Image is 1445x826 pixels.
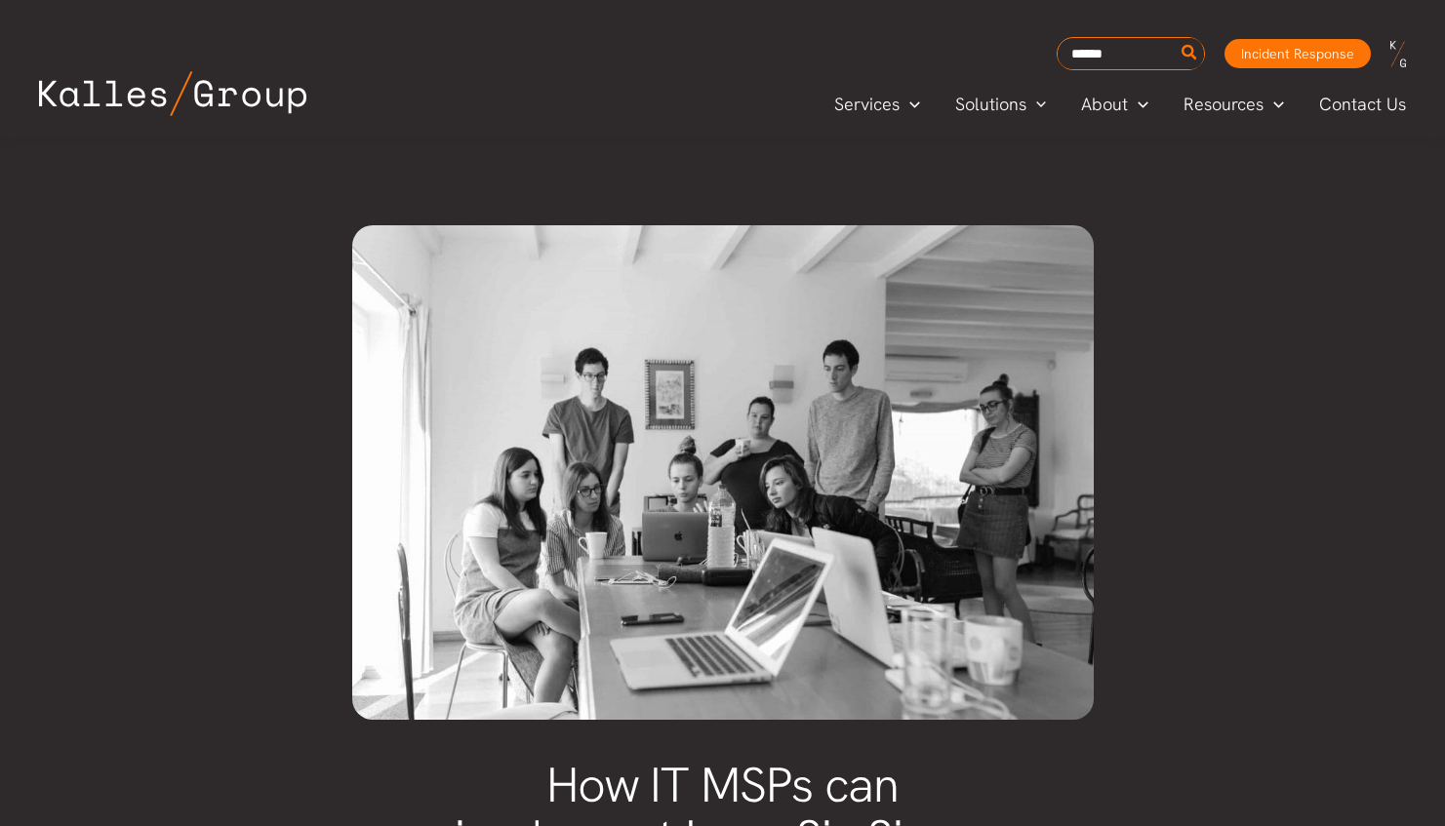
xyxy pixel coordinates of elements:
[1178,38,1202,69] button: Search
[1184,90,1264,119] span: Resources
[817,90,938,119] a: ServicesMenu Toggle
[900,90,920,119] span: Menu Toggle
[938,90,1064,119] a: SolutionsMenu Toggle
[817,88,1425,120] nav: Primary Site Navigation
[39,71,306,116] img: Kalles Group
[1064,90,1166,119] a: AboutMenu Toggle
[1128,90,1148,119] span: Menu Toggle
[834,90,900,119] span: Services
[1081,90,1128,119] span: About
[1264,90,1284,119] span: Menu Toggle
[1026,90,1047,119] span: Menu Toggle
[1319,90,1406,119] span: Contact Us
[1224,39,1371,68] a: Incident Response
[352,225,1094,720] img: CreativeCommonsStockPhoto-14-scaled
[1302,90,1425,119] a: Contact Us
[955,90,1026,119] span: Solutions
[1166,90,1302,119] a: ResourcesMenu Toggle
